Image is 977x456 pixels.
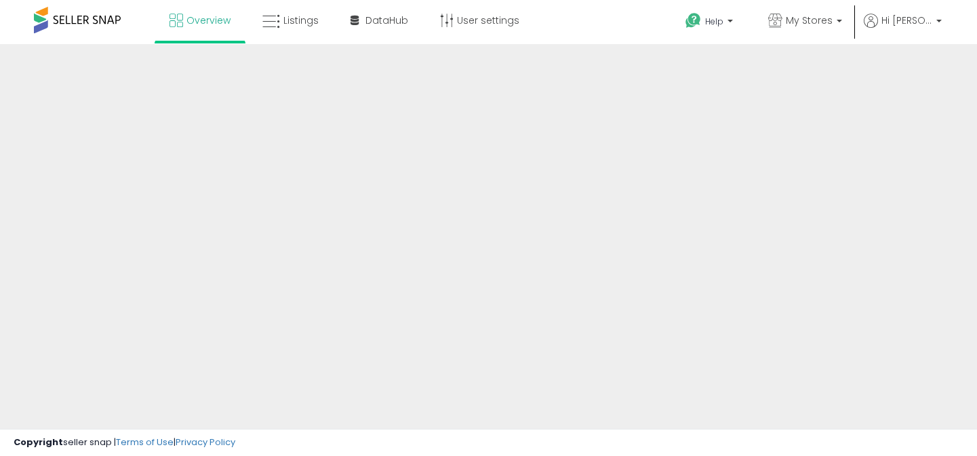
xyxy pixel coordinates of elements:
[14,436,235,449] div: seller snap | |
[685,12,702,29] i: Get Help
[283,14,319,27] span: Listings
[705,16,723,27] span: Help
[116,436,174,449] a: Terms of Use
[786,14,833,27] span: My Stores
[881,14,932,27] span: Hi [PERSON_NAME]
[864,14,942,44] a: Hi [PERSON_NAME]
[365,14,408,27] span: DataHub
[675,2,746,44] a: Help
[176,436,235,449] a: Privacy Policy
[186,14,231,27] span: Overview
[14,436,63,449] strong: Copyright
